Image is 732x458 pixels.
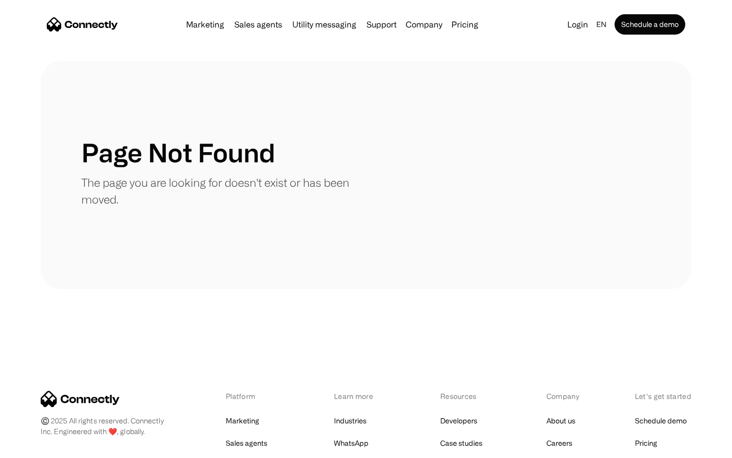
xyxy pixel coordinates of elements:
[440,391,494,402] div: Resources
[406,17,442,32] div: Company
[615,14,685,35] a: Schedule a demo
[563,17,592,32] a: Login
[635,414,687,428] a: Schedule demo
[635,436,657,450] a: Pricing
[81,137,275,168] h1: Page Not Found
[334,391,387,402] div: Learn more
[20,440,61,454] ul: Language list
[226,391,281,402] div: Platform
[546,414,575,428] a: About us
[440,414,477,428] a: Developers
[230,20,286,28] a: Sales agents
[182,20,228,28] a: Marketing
[596,17,606,32] div: en
[334,414,367,428] a: Industries
[546,436,572,450] a: Careers
[226,414,259,428] a: Marketing
[546,391,582,402] div: Company
[334,436,369,450] a: WhatsApp
[440,436,482,450] a: Case studies
[362,20,401,28] a: Support
[226,436,267,450] a: Sales agents
[447,20,482,28] a: Pricing
[10,439,61,454] aside: Language selected: English
[81,174,366,208] p: The page you are looking for doesn't exist or has been moved.
[288,20,360,28] a: Utility messaging
[635,391,691,402] div: Let’s get started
